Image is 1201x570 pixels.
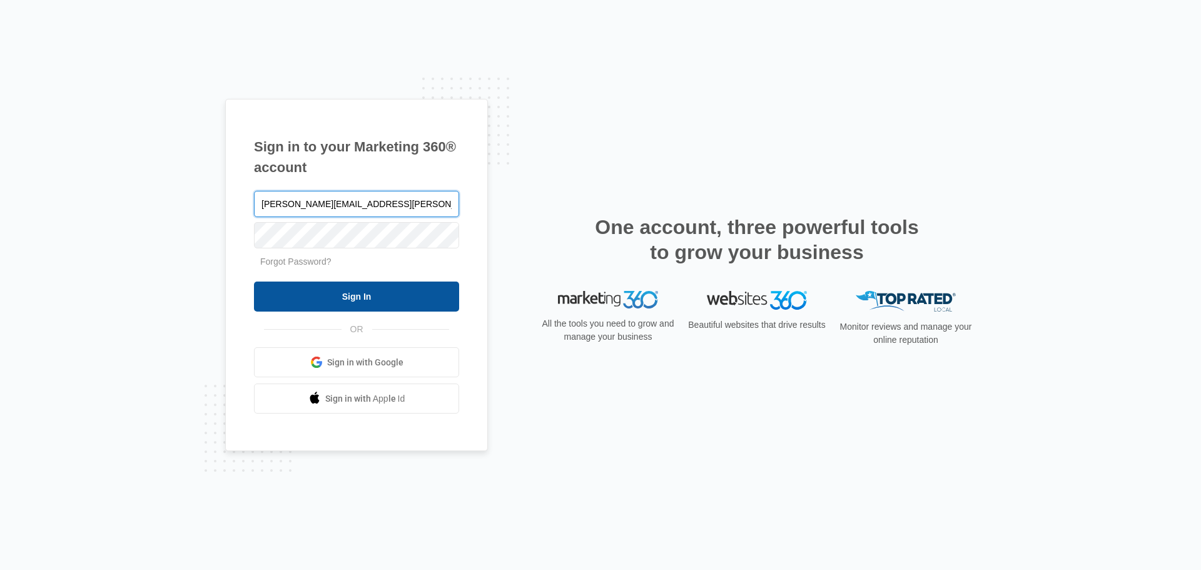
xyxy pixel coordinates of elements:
h1: Sign in to your Marketing 360® account [254,136,459,178]
a: Sign in with Google [254,347,459,377]
input: Sign In [254,282,459,312]
span: OR [342,323,372,336]
a: Forgot Password? [260,257,332,267]
h2: One account, three powerful tools to grow your business [591,215,923,265]
input: Email [254,191,459,217]
a: Sign in with Apple Id [254,384,459,414]
p: Beautiful websites that drive results [687,318,827,332]
p: All the tools you need to grow and manage your business [538,317,678,344]
img: Websites 360 [707,291,807,309]
img: Top Rated Local [856,291,956,312]
span: Sign in with Apple Id [325,392,405,405]
img: Marketing 360 [558,291,658,308]
span: Sign in with Google [327,356,403,369]
p: Monitor reviews and manage your online reputation [836,320,976,347]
